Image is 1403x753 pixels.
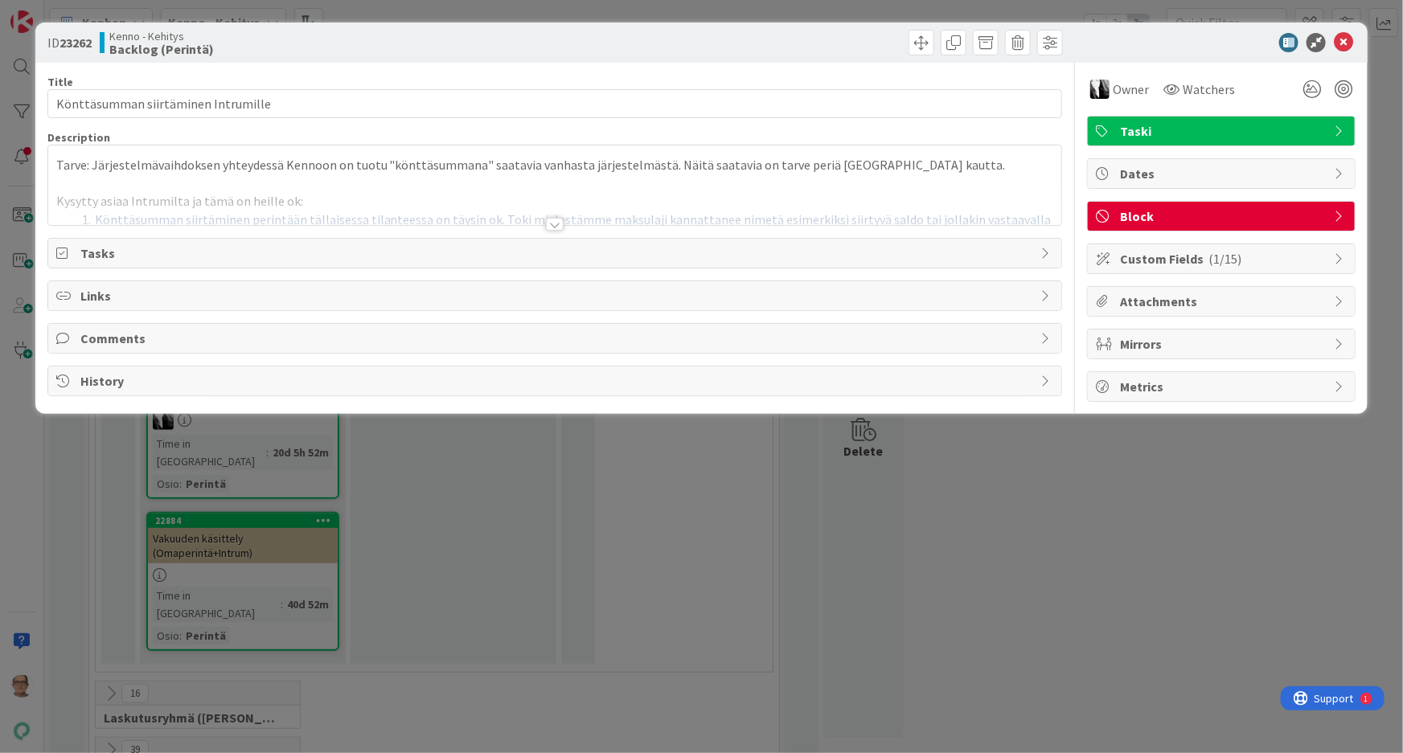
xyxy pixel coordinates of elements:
label: Title [47,75,73,89]
p: Tarve: Järjestelmävaihdoksen yhteydessä Kennoon on tuotu "könttäsummana" saatavia vanhasta järjes... [56,156,1054,174]
span: Kenno - Kehitys [109,30,214,43]
span: Taski [1120,121,1326,141]
span: Support [34,2,73,22]
b: 23262 [59,35,92,51]
span: Dates [1120,164,1326,183]
span: Custom Fields [1120,249,1326,268]
span: Metrics [1120,377,1326,396]
div: 1 [84,6,88,19]
span: ID [47,33,92,52]
span: History [80,371,1033,391]
span: Links [80,286,1033,305]
span: ( 1/15 ) [1208,251,1241,267]
span: Attachments [1120,292,1326,311]
span: Block [1120,207,1326,226]
input: type card name here... [47,89,1063,118]
span: Description [47,130,110,145]
img: KV [1090,80,1110,99]
span: Mirrors [1120,334,1326,354]
span: Watchers [1183,80,1235,99]
span: Owner [1113,80,1149,99]
span: Tasks [80,243,1033,263]
span: Comments [80,329,1033,348]
b: Backlog (Perintä) [109,43,214,55]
